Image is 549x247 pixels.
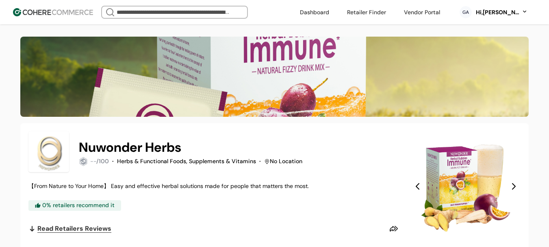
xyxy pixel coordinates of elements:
[475,8,528,17] button: Hi,[PERSON_NAME]
[28,131,69,172] img: Brand Photo
[28,200,121,211] div: 0 % retailers recommend it
[475,8,520,17] div: Hi, [PERSON_NAME]
[37,224,111,234] span: Read Retailers Reviews
[411,179,425,193] button: Previous Slide
[20,37,529,117] img: Brand cover image
[411,131,521,241] img: Slide 0
[13,8,93,16] img: Cohere Logo
[259,157,261,165] span: ·
[28,182,309,190] span: 【From Nature to Your Home】 Easy and effective herbal solutions made for people that matters the m...
[411,131,521,241] div: Carousel
[96,157,109,165] span: /100
[79,138,181,157] h2: Nuwonder Herbs
[411,131,521,241] div: Slide 1
[90,157,96,165] span: --
[112,157,114,165] span: ·
[28,221,111,236] a: Read Retailers Reviews
[117,157,256,165] span: Herbs & Functional Foods, Supplements & Vitamins
[270,157,302,166] div: No Location
[507,179,521,193] button: Next Slide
